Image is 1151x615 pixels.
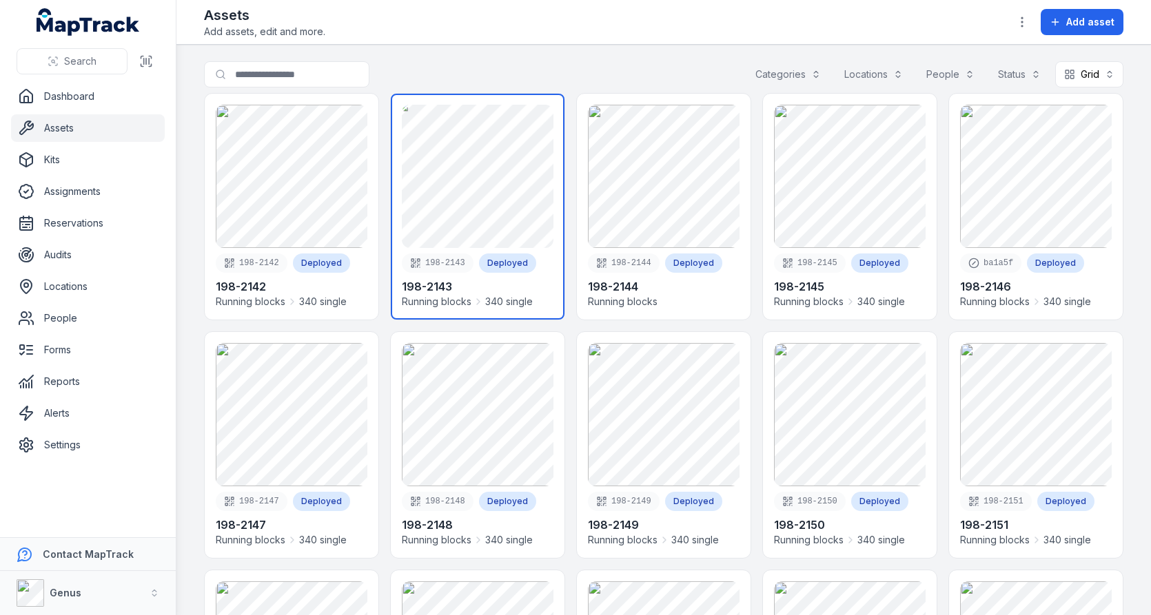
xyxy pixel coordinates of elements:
[204,6,325,25] h2: Assets
[37,8,140,36] a: MapTrack
[64,54,96,68] span: Search
[43,548,134,560] strong: Contact MapTrack
[989,61,1050,87] button: Status
[11,368,165,395] a: Reports
[1041,9,1123,35] button: Add asset
[11,399,165,427] a: Alerts
[11,114,165,142] a: Assets
[11,146,165,174] a: Kits
[50,587,81,598] strong: Genus
[11,304,165,332] a: People
[11,178,165,205] a: Assignments
[11,241,165,269] a: Audits
[11,273,165,300] a: Locations
[11,209,165,237] a: Reservations
[746,61,830,87] button: Categories
[11,83,165,110] a: Dashboard
[11,431,165,459] a: Settings
[17,48,128,74] button: Search
[1066,15,1114,29] span: Add asset
[204,25,325,39] span: Add assets, edit and more.
[11,336,165,364] a: Forms
[835,61,912,87] button: Locations
[1055,61,1123,87] button: Grid
[917,61,984,87] button: People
